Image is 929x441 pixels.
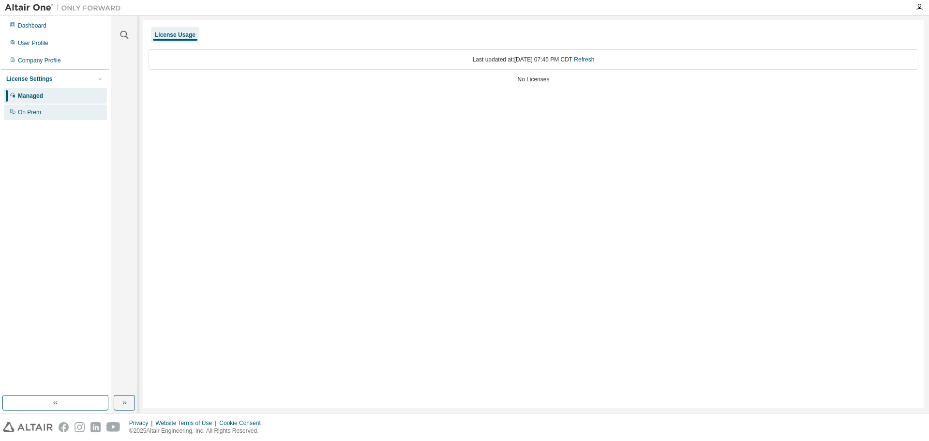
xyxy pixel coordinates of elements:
[6,75,52,83] div: License Settings
[18,108,41,116] div: On Prem
[155,419,219,427] div: Website Terms of Use
[90,422,101,432] img: linkedin.svg
[18,92,43,100] div: Managed
[149,49,918,70] div: Last updated at: [DATE] 07:45 PM CDT
[129,419,155,427] div: Privacy
[219,419,266,427] div: Cookie Consent
[5,3,126,13] img: Altair One
[129,427,267,435] p: © 2025 Altair Engineering, Inc. All Rights Reserved.
[155,31,195,39] div: License Usage
[75,422,85,432] img: instagram.svg
[59,422,69,432] img: facebook.svg
[18,39,48,47] div: User Profile
[106,422,120,432] img: youtube.svg
[3,422,53,432] img: altair_logo.svg
[574,56,594,63] a: Refresh
[18,22,46,30] div: Dashboard
[18,57,61,64] div: Company Profile
[149,76,918,83] div: No Licenses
